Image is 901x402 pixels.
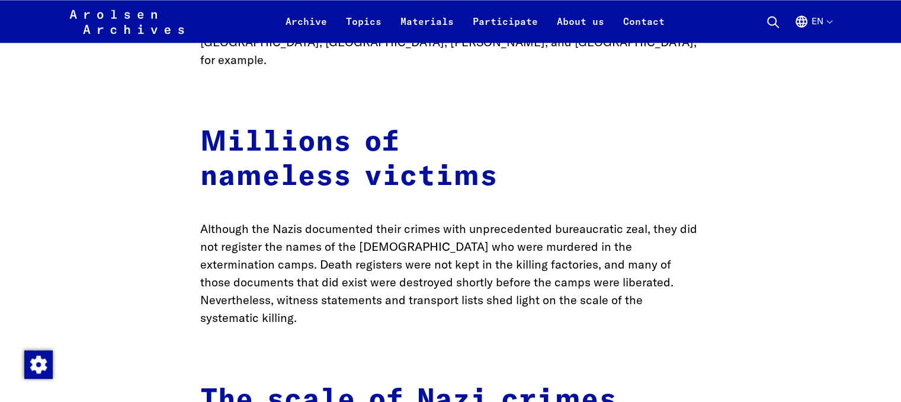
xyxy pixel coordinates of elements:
a: About us [547,14,614,43]
a: Contact [614,14,674,43]
a: Topics [336,14,391,43]
a: Materials [391,14,463,43]
a: Archive [276,14,336,43]
img: Change consent [24,350,53,379]
nav: Primary [276,7,674,36]
div: Change consent [24,350,52,378]
button: English, language selection [794,14,832,43]
h2: Millions of nameless victims [200,126,701,194]
a: Participate [463,14,547,43]
p: Although the Nazis documented their crimes with unprecedented bureaucratic zeal, they did not reg... [200,220,701,327]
